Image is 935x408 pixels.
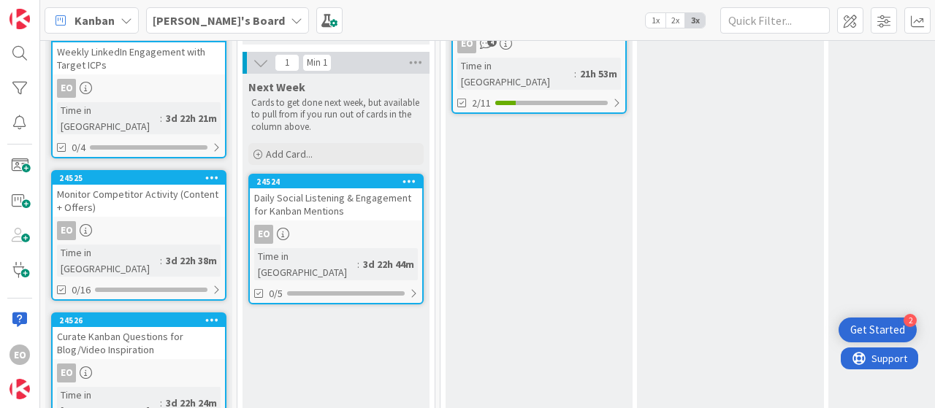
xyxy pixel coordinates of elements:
div: Open Get Started checklist, remaining modules: 2 [839,317,917,342]
img: Visit kanbanzone.com [9,9,30,29]
div: Time in [GEOGRAPHIC_DATA] [457,58,574,90]
span: Add Card... [266,147,313,161]
span: 1x [646,13,665,28]
div: 24526 [59,315,225,326]
div: EO [53,221,225,240]
div: 24526Curate Kanban Questions for Blog/Video Inspiration [53,314,225,359]
div: Time in [GEOGRAPHIC_DATA] [57,102,160,134]
span: : [160,110,162,126]
div: EO [254,225,273,244]
div: EO [57,221,76,240]
div: Curate Kanban Questions for Blog/Video Inspiration [53,327,225,359]
input: Quick Filter... [720,7,830,34]
span: 0/16 [72,282,91,298]
img: avatar [9,379,30,399]
span: 2x [665,13,685,28]
span: : [160,253,162,269]
a: 24524Daily Social Listening & Engagement for Kanban MentionsEOTime in [GEOGRAPHIC_DATA]:3d 22h 44... [248,174,424,304]
span: 1 [275,54,299,72]
span: 0/4 [72,140,85,155]
div: 24526 [53,314,225,327]
div: EO [53,363,225,382]
div: 3d 22h 38m [162,253,221,269]
div: 21h 53m [576,66,621,82]
span: Next Week [248,80,305,94]
div: Time in [GEOGRAPHIC_DATA] [254,248,357,280]
div: 24524 [256,177,422,187]
span: 2/11 [472,96,491,111]
div: 24527Weekly LinkedIn Engagement with Target ICPs [53,29,225,74]
div: Daily Social Listening & Engagement for Kanban Mentions [250,188,422,220]
span: 4 [487,37,497,47]
div: Get Started [850,323,905,337]
span: 3x [685,13,705,28]
div: 24524Daily Social Listening & Engagement for Kanban Mentions [250,175,422,220]
div: EO [53,79,225,98]
div: EO [57,363,76,382]
div: Weekly LinkedIn Engagement with Target ICPs [53,42,225,74]
div: 3d 22h 21m [162,110,221,126]
div: EO [57,79,76,98]
div: Monitor Competitor Activity (Content + Offers) [53,185,225,217]
div: 2 [904,314,917,327]
div: EO [453,34,625,53]
div: 24525 [59,173,225,183]
div: Time in [GEOGRAPHIC_DATA] [57,245,160,277]
span: 0/5 [269,286,283,301]
div: 24525Monitor Competitor Activity (Content + Offers) [53,172,225,217]
div: Min 1 [307,59,327,66]
div: 3d 22h 44m [359,256,418,272]
a: 24527Weekly LinkedIn Engagement with Target ICPsEOTime in [GEOGRAPHIC_DATA]:3d 22h 21m0/4 [51,28,226,158]
span: : [357,256,359,272]
p: Cards to get done next week, but available to pull from if you run out of cards in the column above. [251,97,421,133]
div: EO [250,225,422,244]
b: [PERSON_NAME]'s Board [153,13,285,28]
div: 24524 [250,175,422,188]
div: EO [457,34,476,53]
div: EO [9,345,30,365]
span: : [574,66,576,82]
a: 24525Monitor Competitor Activity (Content + Offers)EOTime in [GEOGRAPHIC_DATA]:3d 22h 38m0/16 [51,170,226,301]
div: 24525 [53,172,225,185]
span: Support [31,2,66,20]
span: Kanban [75,12,115,29]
